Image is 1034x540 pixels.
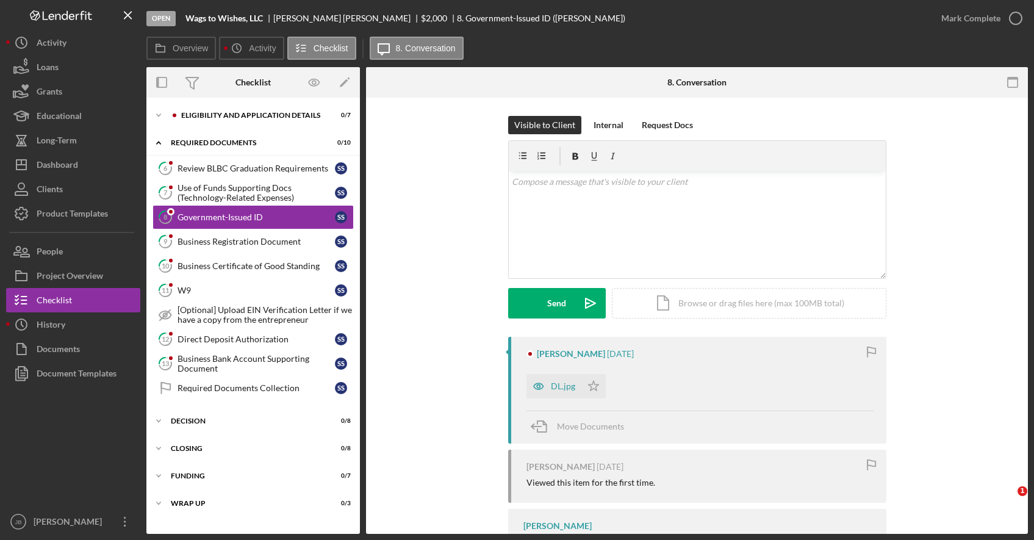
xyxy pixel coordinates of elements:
[153,205,354,229] a: 8Government-Issued IDSS
[335,260,347,272] div: S S
[162,286,169,294] tspan: 11
[287,37,356,60] button: Checklist
[329,417,351,425] div: 0 / 8
[335,187,347,199] div: S S
[37,31,66,58] div: Activity
[171,417,320,425] div: Decision
[37,153,78,180] div: Dashboard
[37,201,108,229] div: Product Templates
[335,211,347,223] div: S S
[178,183,335,203] div: Use of Funds Supporting Docs (Technology-Related Expenses)
[37,55,59,82] div: Loans
[6,31,140,55] button: Activity
[941,6,1000,31] div: Mark Complete
[146,11,176,26] div: Open
[153,351,354,376] a: 13Business Bank Account Supporting DocumentSS
[537,349,605,359] div: [PERSON_NAME]
[37,128,77,156] div: Long-Term
[667,77,727,87] div: 8. Conversation
[37,79,62,107] div: Grants
[547,288,566,319] div: Send
[514,116,575,134] div: Visible to Client
[153,254,354,278] a: 10Business Certificate of Good StandingSS
[329,112,351,119] div: 0 / 7
[178,261,335,271] div: Business Certificate of Good Standing
[526,411,636,442] button: Move Documents
[37,361,117,389] div: Document Templates
[219,37,284,60] button: Activity
[163,164,168,172] tspan: 6
[1018,486,1027,496] span: 1
[314,43,348,53] label: Checklist
[6,239,140,264] button: People
[335,236,347,248] div: S S
[329,472,351,480] div: 0 / 7
[162,335,169,343] tspan: 12
[6,104,140,128] button: Educational
[594,116,623,134] div: Internal
[6,337,140,361] button: Documents
[181,112,320,119] div: Eligibility and Application Details
[173,43,208,53] label: Overview
[421,13,447,23] span: $2,000
[31,509,110,537] div: [PERSON_NAME]
[37,288,72,315] div: Checklist
[178,286,335,295] div: W9
[178,305,353,325] div: [Optional] Upload EIN Verification Letter if we have a copy from the entrepreneur
[6,288,140,312] button: Checklist
[551,381,575,391] div: DL.jpg
[178,334,335,344] div: Direct Deposit Authorization
[178,237,335,247] div: Business Registration Document
[162,359,169,367] tspan: 13
[153,181,354,205] a: 7Use of Funds Supporting Docs (Technology-Related Expenses)SS
[37,177,63,204] div: Clients
[153,278,354,303] a: 11W9SS
[396,43,456,53] label: 8. Conversation
[153,303,354,327] a: [Optional] Upload EIN Verification Letter if we have a copy from the entrepreneur
[607,349,634,359] time: 2025-09-14 02:32
[370,37,464,60] button: 8. Conversation
[335,284,347,297] div: S S
[6,312,140,337] button: History
[6,177,140,201] a: Clients
[329,139,351,146] div: 0 / 10
[6,79,140,104] button: Grants
[163,213,167,221] tspan: 8
[508,288,606,319] button: Send
[642,116,693,134] div: Request Docs
[526,374,606,398] button: DL.jpg
[6,55,140,79] button: Loans
[587,116,630,134] button: Internal
[557,421,624,431] span: Move Documents
[171,472,320,480] div: Funding
[37,264,103,291] div: Project Overview
[6,201,140,226] a: Product Templates
[6,153,140,177] button: Dashboard
[526,478,655,488] div: Viewed this item for the first time.
[171,445,320,452] div: Closing
[929,6,1028,31] button: Mark Complete
[171,139,320,146] div: Required Documents
[526,462,595,472] div: [PERSON_NAME]
[335,333,347,345] div: S S
[146,37,216,60] button: Overview
[329,500,351,507] div: 0 / 3
[37,239,63,267] div: People
[15,519,21,525] text: JB
[171,500,320,507] div: Wrap Up
[523,521,592,531] div: [PERSON_NAME]
[6,128,140,153] a: Long-Term
[178,354,335,373] div: Business Bank Account Supporting Document
[6,509,140,534] button: JB[PERSON_NAME]
[993,486,1022,516] iframe: Intercom live chat
[153,376,354,400] a: Required Documents CollectionSS
[273,13,421,23] div: [PERSON_NAME] [PERSON_NAME]
[335,358,347,370] div: S S
[6,361,140,386] a: Document Templates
